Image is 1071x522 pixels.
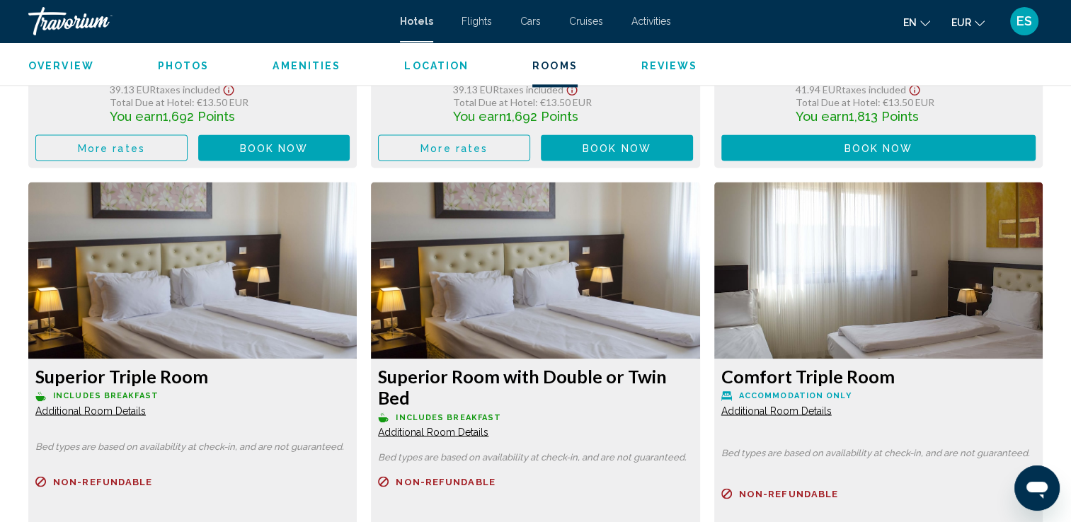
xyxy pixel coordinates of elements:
[35,59,99,124] div: Member
[951,17,971,28] span: EUR
[35,366,350,387] h3: Superior Triple Room
[453,109,506,124] span: You earn
[641,60,698,71] span: Reviews
[951,12,985,33] button: Change currency
[404,59,469,72] button: Location
[520,16,541,27] a: Cars
[378,452,692,462] p: Bed types are based on availability at check-in, and are not guaranteed.
[563,80,580,96] button: Show Taxes and Fees disclaimer
[158,60,210,71] span: Photos
[903,17,917,28] span: en
[796,109,849,124] span: You earn
[28,7,386,35] a: Travorium
[532,59,578,72] button: Rooms
[163,109,235,124] span: 1,692 Points
[453,96,535,108] span: Total Due at Hotel
[721,448,1036,458] p: Bed types are based on availability at check-in, and are not guaranteed.
[198,134,350,161] button: Book now
[273,59,340,72] button: Amenities
[541,134,693,161] button: Book now
[462,16,492,27] a: Flights
[35,441,350,451] p: Bed types are based on availability at check-in, and are not guaranteed.
[110,96,192,108] span: Total Due at Hotel
[506,109,578,124] span: 1,692 Points
[844,142,912,153] span: Book now
[1014,465,1060,511] iframe: Schaltfläche zum Öffnen des Messaging-Fensters
[110,109,163,124] span: You earn
[849,109,919,124] span: 1,813 Points
[35,134,188,161] button: More rates
[53,391,159,400] span: Includes Breakfast
[28,59,94,72] button: Overview
[28,60,94,71] span: Overview
[35,405,146,416] span: Additional Room Details
[842,83,906,95] span: Taxes included
[78,142,145,153] span: More rates
[1006,6,1043,36] button: User Menu
[53,477,152,486] span: Non-refundable
[631,16,671,27] a: Activities
[906,80,923,96] button: Show Taxes and Fees disclaimer
[378,134,530,161] button: More rates
[378,366,692,408] h3: Superior Room with Double or Twin Bed
[583,142,651,153] span: Book now
[110,83,156,95] span: 39.13 EUR
[1016,14,1032,28] span: ES
[28,182,357,359] img: a7560c45-8e32-4e7e-9f51-807696e6e149.jpeg
[641,59,698,72] button: Reviews
[714,182,1043,359] img: 659af2e7-9c59-4f6e-8f96-db8f1a74c979.jpeg
[420,142,488,153] span: More rates
[273,60,340,71] span: Amenities
[903,12,930,33] button: Change language
[721,59,785,124] div: Member
[158,59,210,72] button: Photos
[240,142,309,153] span: Book now
[220,80,237,96] button: Show Taxes and Fees disclaimer
[796,96,878,108] span: Total Due at Hotel
[378,426,488,437] span: Additional Room Details
[569,16,603,27] a: Cruises
[796,96,1036,108] div: : €13.50 EUR
[796,83,842,95] span: 41.94 EUR
[721,366,1036,387] h3: Comfort Triple Room
[110,96,350,108] div: : €13.50 EUR
[371,182,699,359] img: a7560c45-8e32-4e7e-9f51-807696e6e149.jpeg
[453,96,693,108] div: : €13.50 EUR
[378,59,442,124] div: Member
[721,405,832,416] span: Additional Room Details
[156,83,220,95] span: Taxes included
[721,134,1036,161] button: Book now
[396,477,495,486] span: Non-refundable
[396,412,501,422] span: Includes Breakfast
[404,60,469,71] span: Location
[532,60,578,71] span: Rooms
[739,489,838,498] span: Non-refundable
[400,16,433,27] a: Hotels
[453,83,499,95] span: 39.13 EUR
[739,391,852,400] span: Accommodation Only
[499,83,563,95] span: Taxes included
